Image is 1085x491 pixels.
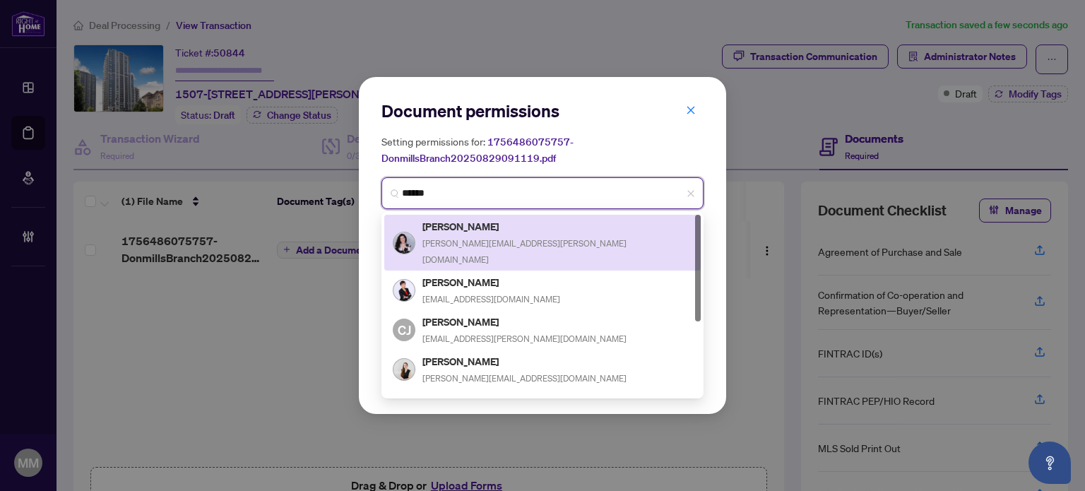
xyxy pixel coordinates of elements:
img: search_icon [391,189,399,198]
img: Profile Icon [393,359,415,380]
span: [PERSON_NAME][EMAIL_ADDRESS][PERSON_NAME][DOMAIN_NAME] [422,238,627,265]
span: close [686,105,696,115]
button: Open asap [1028,442,1071,484]
h5: [PERSON_NAME] [422,274,560,290]
h5: Setting permissions for: [381,134,704,166]
span: [EMAIL_ADDRESS][DOMAIN_NAME] [422,294,560,304]
h5: [PERSON_NAME] [422,218,692,235]
h5: [PERSON_NAME] [422,353,627,369]
img: Profile Icon [393,232,415,254]
h5: [PERSON_NAME] [422,314,627,330]
img: Profile Icon [393,280,415,301]
span: CJ [398,320,411,340]
span: [PERSON_NAME][EMAIL_ADDRESS][DOMAIN_NAME] [422,373,627,384]
h5: [PERSON_NAME] [422,393,560,409]
h2: Document permissions [381,100,704,122]
span: [EMAIL_ADDRESS][PERSON_NAME][DOMAIN_NAME] [422,333,627,344]
span: close [687,189,695,198]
